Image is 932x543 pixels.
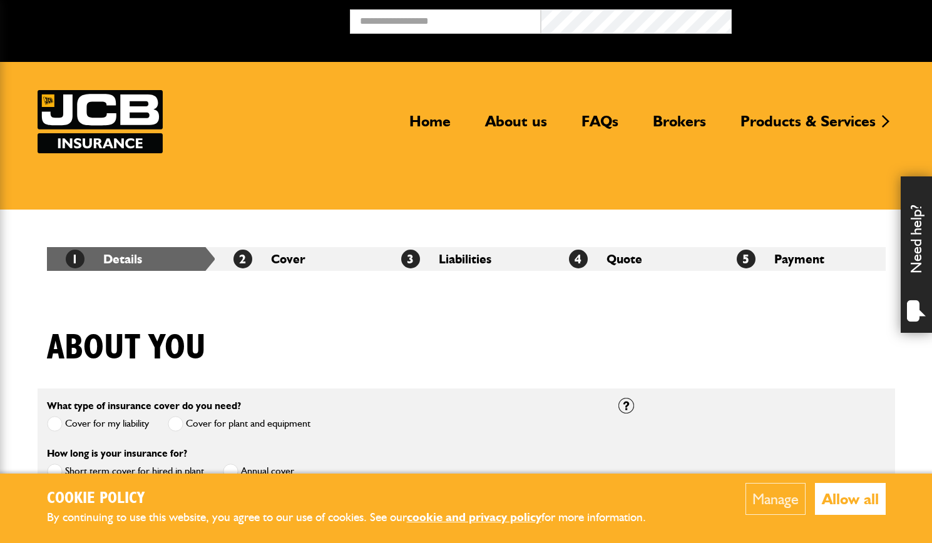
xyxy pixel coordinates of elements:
[731,112,885,141] a: Products & Services
[901,176,932,333] div: Need help?
[168,416,310,432] label: Cover for plant and equipment
[47,489,667,509] h2: Cookie Policy
[47,401,241,411] label: What type of insurance cover do you need?
[47,449,187,459] label: How long is your insurance for?
[66,250,84,268] span: 1
[643,112,715,141] a: Brokers
[815,483,886,515] button: Allow all
[233,250,252,268] span: 2
[38,90,163,153] a: JCB Insurance Services
[737,250,755,268] span: 5
[400,112,460,141] a: Home
[572,112,628,141] a: FAQs
[47,464,204,479] label: Short term cover for hired in plant
[407,510,541,524] a: cookie and privacy policy
[38,90,163,153] img: JCB Insurance Services logo
[47,508,667,527] p: By continuing to use this website, you agree to our use of cookies. See our for more information.
[401,250,420,268] span: 3
[732,9,923,29] button: Broker Login
[718,247,886,271] li: Payment
[223,464,294,479] label: Annual cover
[47,416,149,432] label: Cover for my liability
[47,247,215,271] li: Details
[550,247,718,271] li: Quote
[569,250,588,268] span: 4
[382,247,550,271] li: Liabilities
[476,112,556,141] a: About us
[47,327,206,369] h1: About you
[745,483,806,515] button: Manage
[215,247,382,271] li: Cover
